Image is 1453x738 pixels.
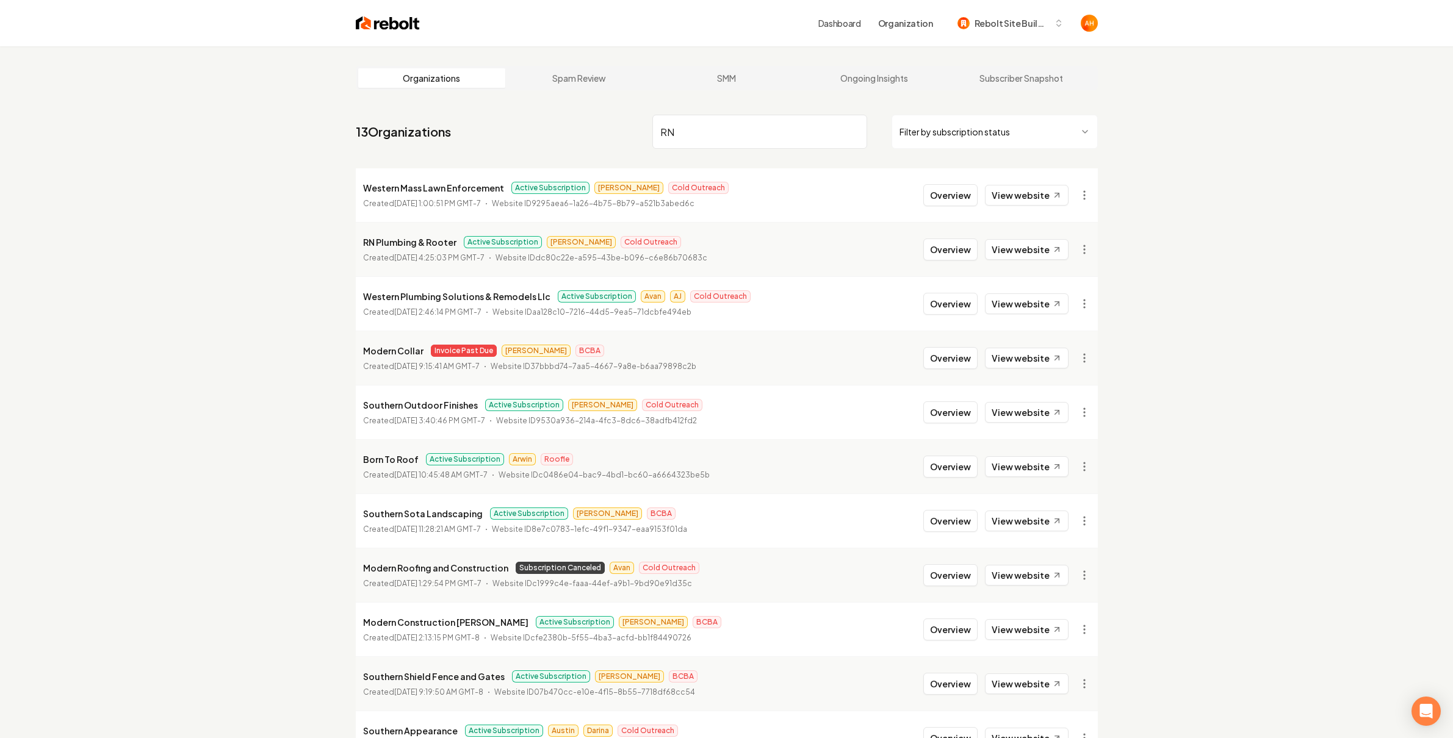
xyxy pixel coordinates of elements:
[668,182,729,194] span: Cold Outreach
[923,238,978,260] button: Overview
[957,17,970,29] img: Rebolt Site Builder
[516,562,605,574] span: Subscription Canceled
[363,578,481,590] p: Created
[492,523,687,536] p: Website ID 8e7c0783-1efc-49f1-9347-eaa9153f01da
[499,469,710,481] p: Website ID c0486e04-bac9-4bd1-bc60-a6664323be5b
[394,633,480,642] time: [DATE] 2:13:15 PM GMT-8
[492,198,694,210] p: Website ID 9295aea6-1a26-4b75-8b79-a521b3abed6c
[492,306,691,318] p: Website ID aa128c10-7216-44d5-9ea5-71dcbfe494eb
[541,453,573,465] span: Roofle
[363,415,485,427] p: Created
[985,348,1069,368] a: View website
[394,253,485,262] time: [DATE] 4:25:03 PM GMT-7
[639,562,699,574] span: Cold Outreach
[670,290,685,303] span: AJ
[509,453,536,465] span: Arwin
[496,252,707,264] p: Website ID dc80c22e-a595-43be-b096-c6e86b70683c
[1412,697,1441,726] div: Open Intercom Messenger
[610,562,634,574] span: Avan
[363,343,424,358] p: Modern Collar
[619,616,688,628] span: [PERSON_NAME]
[394,470,488,479] time: [DATE] 10:45:48 AM GMT-7
[363,198,481,210] p: Created
[363,506,483,521] p: Southern Sota Landscaping
[431,345,497,357] span: Invoice Past Due
[490,507,568,520] span: Active Subscription
[818,17,861,29] a: Dashboard
[496,415,697,427] p: Website ID 9530a936-214a-4fc3-8dc6-38adfb412fd2
[985,293,1069,314] a: View website
[568,399,637,411] span: [PERSON_NAME]
[363,235,456,249] p: RN Plumbing & Rooter
[653,68,801,88] a: SMM
[871,12,940,34] button: Organization
[363,686,483,698] p: Created
[394,525,481,534] time: [DATE] 11:28:21 AM GMT-7
[923,564,978,586] button: Overview
[985,185,1069,206] a: View website
[985,673,1069,694] a: View website
[363,398,478,412] p: Southern Outdoor Finishes
[363,252,485,264] p: Created
[923,347,978,369] button: Overview
[494,686,695,698] p: Website ID 07b470cc-e10e-4f15-8b55-7718df68cc54
[512,670,590,682] span: Active Subscription
[363,306,481,318] p: Created
[575,345,604,357] span: BCBA
[669,670,698,682] span: BCBA
[595,670,664,682] span: [PERSON_NAME]
[363,181,504,195] p: Western Mass Lawn Enforcement
[547,236,616,248] span: [PERSON_NAME]
[647,507,676,520] span: BCBA
[923,510,978,532] button: Overview
[558,290,636,303] span: Active Subscription
[363,452,419,467] p: Born To Roof
[573,507,642,520] span: [PERSON_NAME]
[690,290,751,303] span: Cold Outreach
[923,293,978,315] button: Overview
[465,725,543,737] span: Active Subscription
[985,511,1069,531] a: View website
[652,115,867,149] input: Search by name or ID
[985,565,1069,586] a: View website
[394,199,481,208] time: [DATE] 1:00:51 PM GMT-7
[642,399,702,411] span: Cold Outreach
[363,289,550,304] p: Western Plumbing Solutions & Remodels Llc
[363,561,508,575] p: Modern Roofing and Construction
[985,402,1069,423] a: View website
[363,360,480,373] p: Created
[363,669,505,684] p: Southern Shield Fence and Gates
[693,616,721,628] span: BCBA
[621,236,681,248] span: Cold Outreach
[1081,15,1098,32] button: Open user button
[356,15,420,32] img: Rebolt Logo
[358,68,506,88] a: Organizations
[394,362,480,371] time: [DATE] 9:15:41 AM GMT-7
[618,725,678,737] span: Cold Outreach
[426,453,504,465] span: Active Subscription
[363,523,481,536] p: Created
[505,68,653,88] a: Spam Review
[594,182,663,194] span: [PERSON_NAME]
[1081,15,1098,32] img: Anthony Hurgoi
[464,236,542,248] span: Active Subscription
[394,579,481,588] time: [DATE] 1:29:54 PM GMT-7
[548,725,579,737] span: Austin
[583,725,613,737] span: Darina
[491,360,696,373] p: Website ID 37bbbd74-7aa5-4667-9a8e-b6aa79898c2b
[363,615,528,629] p: Modern Construction [PERSON_NAME]
[923,618,978,640] button: Overview
[394,416,485,425] time: [DATE] 3:40:46 PM GMT-7
[356,123,451,140] a: 13Organizations
[800,68,948,88] a: Ongoing Insights
[502,345,571,357] span: [PERSON_NAME]
[975,17,1049,30] span: Rebolt Site Builder
[491,632,691,644] p: Website ID cfe2380b-5f55-4ba3-acfd-bb1f84490726
[923,673,978,695] button: Overview
[985,239,1069,260] a: View website
[536,616,614,628] span: Active Subscription
[948,68,1095,88] a: Subscriber Snapshot
[394,687,483,697] time: [DATE] 9:19:50 AM GMT-8
[985,619,1069,640] a: View website
[641,290,665,303] span: Avan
